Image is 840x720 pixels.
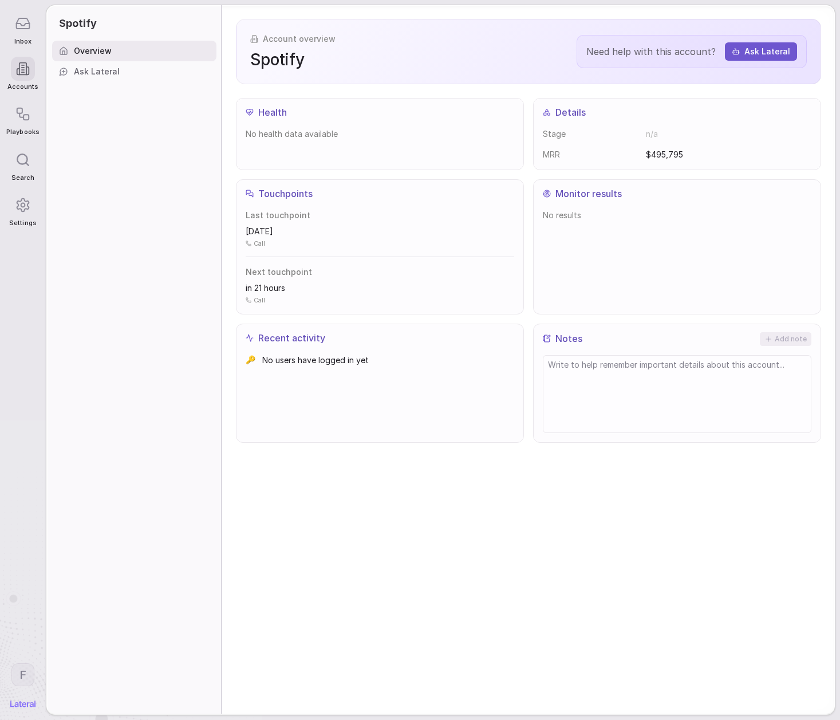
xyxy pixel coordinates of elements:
[6,6,39,51] a: Inbox
[543,128,637,140] dt: Stage
[555,332,582,345] span: Notes
[262,354,369,366] span: No users have logged in yet
[74,66,120,77] span: Ask Lateral
[6,51,39,96] a: Accounts
[6,128,39,136] span: Playbooks
[52,61,216,82] a: Ask Lateral
[246,354,255,365] span: 🔑
[254,239,265,247] span: Call
[543,210,811,221] span: No results
[725,42,797,61] button: Ask Lateral
[258,331,325,345] span: Recent activity
[11,174,34,182] span: Search
[646,149,683,160] span: $495,795
[263,33,336,45] span: Account overview
[258,105,287,119] span: Health
[74,45,112,57] span: Overview
[254,296,265,304] span: Call
[14,38,31,45] span: Inbox
[246,128,514,140] span: No health data available
[9,219,36,227] span: Settings
[59,16,97,31] span: Spotify
[246,282,285,294] span: in 21 hours
[7,83,38,91] span: Accounts
[586,45,716,58] span: Need help with this account?
[250,49,305,70] span: Spotify
[543,149,637,160] dt: MRR
[258,187,313,200] span: Touchpoints
[6,96,39,141] a: Playbooks
[10,701,36,707] img: Lateral
[555,105,586,119] span: Details
[246,226,273,237] span: [DATE]
[19,667,26,682] span: F
[646,128,658,140] span: n/a
[52,41,216,61] a: Overview
[555,187,622,200] span: Monitor results
[246,210,514,221] span: Last touchpoint
[760,332,811,346] button: Add note
[246,266,514,278] span: Next touchpoint
[6,187,39,233] a: Settings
